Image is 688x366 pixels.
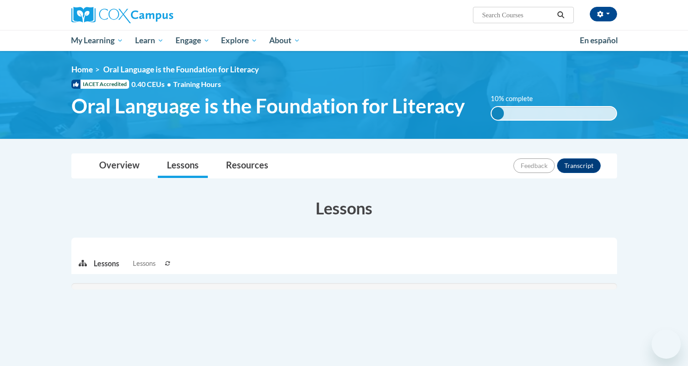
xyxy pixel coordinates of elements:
[170,30,216,51] a: Engage
[557,158,601,173] button: Transcript
[158,154,208,178] a: Lessons
[269,35,300,46] span: About
[58,30,631,51] div: Main menu
[90,154,149,178] a: Overview
[481,10,554,20] input: Search Courses
[71,35,123,46] span: My Learning
[590,7,617,21] button: Account Settings
[263,30,306,51] a: About
[652,330,681,359] iframe: Button to launch messaging window
[574,31,624,50] a: En español
[176,35,210,46] span: Engage
[71,197,617,219] h3: Lessons
[94,259,119,269] p: Lessons
[129,30,170,51] a: Learn
[133,259,156,269] span: Lessons
[71,7,173,23] img: Cox Campus
[492,107,504,120] div: 10% complete
[221,35,257,46] span: Explore
[580,36,618,45] span: En español
[71,94,465,118] span: Oral Language is the Foundation for Literacy
[554,10,567,20] button: Search
[173,80,221,88] span: Training Hours
[513,158,555,173] button: Feedback
[491,94,543,104] label: 10% complete
[71,80,129,89] span: IACET Accredited
[103,65,259,74] span: Oral Language is the Foundation for Literacy
[71,65,93,74] a: Home
[135,35,164,46] span: Learn
[167,80,171,88] span: •
[215,30,263,51] a: Explore
[131,79,173,89] span: 0.40 CEUs
[71,7,244,23] a: Cox Campus
[65,30,130,51] a: My Learning
[217,154,277,178] a: Resources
